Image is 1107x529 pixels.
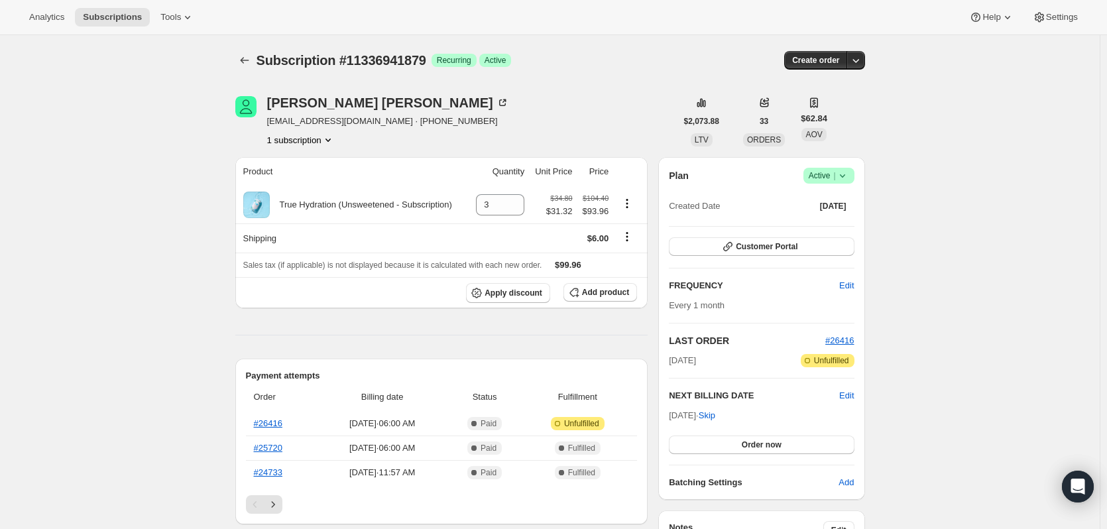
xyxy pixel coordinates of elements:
h2: LAST ORDER [669,334,825,347]
h2: Plan [669,169,689,182]
h2: NEXT BILLING DATE [669,389,839,402]
span: Skip [699,409,715,422]
span: [DATE] · 06:00 AM [321,441,443,455]
h2: FREQUENCY [669,279,839,292]
span: $99.96 [555,260,581,270]
span: Paid [481,467,496,478]
span: Settings [1046,12,1078,23]
button: Apply discount [466,283,550,303]
span: Order now [742,440,782,450]
small: $34.80 [550,194,572,202]
span: LTV [695,135,709,145]
span: Paid [481,418,496,429]
span: Edit [839,279,854,292]
span: AOV [805,130,822,139]
span: ORDERS [747,135,781,145]
button: Add [831,472,862,493]
button: Tools [152,8,202,27]
button: Create order [784,51,847,70]
span: Fulfilled [568,467,595,478]
span: Help [982,12,1000,23]
span: Customer Portal [736,241,797,252]
button: Edit [831,275,862,296]
th: Order [246,382,318,412]
h2: Payment attempts [246,369,638,382]
button: Subscriptions [235,51,254,70]
button: 33 [752,112,776,131]
span: Create order [792,55,839,66]
th: Quantity [469,157,528,186]
span: $93.96 [580,205,609,218]
span: Fulfillment [526,390,629,404]
span: Analytics [29,12,64,23]
span: Apply discount [485,288,542,298]
button: Add product [563,283,637,302]
button: Skip [691,405,723,426]
th: Product [235,157,469,186]
button: [DATE] [812,197,854,215]
img: product img [243,192,270,218]
span: [DATE] [820,201,846,211]
button: Next [264,495,282,514]
span: $2,073.88 [684,116,719,127]
button: Analytics [21,8,72,27]
span: Subscription #11336941879 [257,53,426,68]
div: Open Intercom Messenger [1062,471,1094,502]
a: #25720 [254,443,282,453]
button: $2,073.88 [676,112,727,131]
span: Status [451,390,518,404]
span: Add product [582,287,629,298]
div: [PERSON_NAME] [PERSON_NAME] [267,96,509,109]
th: Price [576,157,612,186]
a: #26416 [825,335,854,345]
th: Shipping [235,223,469,253]
span: Subscriptions [83,12,142,23]
button: Subscriptions [75,8,150,27]
button: Settings [1025,8,1086,27]
small: $104.40 [583,194,609,202]
span: Created Date [669,200,720,213]
span: 33 [760,116,768,127]
span: $6.00 [587,233,609,243]
a: #26416 [254,418,282,428]
button: Edit [839,389,854,402]
nav: Pagination [246,495,638,514]
button: Product actions [616,196,638,211]
span: Every 1 month [669,300,725,310]
span: [EMAIL_ADDRESS][DOMAIN_NAME] · [PHONE_NUMBER] [267,115,509,128]
span: Lois Brooks [235,96,257,117]
button: Customer Portal [669,237,854,256]
h6: Batching Settings [669,476,839,489]
button: Product actions [267,133,335,147]
button: #26416 [825,334,854,347]
div: True Hydration (Unsweetened - Subscription) [270,198,452,211]
span: Billing date [321,390,443,404]
span: | [833,170,835,181]
span: [DATE] [669,354,696,367]
th: Unit Price [528,157,576,186]
button: Order now [669,436,854,454]
a: #24733 [254,467,282,477]
span: Fulfilled [568,443,595,453]
span: Sales tax (if applicable) is not displayed because it is calculated with each new order. [243,261,542,270]
span: Paid [481,443,496,453]
span: Add [839,476,854,489]
span: Tools [160,12,181,23]
span: Unfulfilled [814,355,849,366]
span: Active [485,55,506,66]
span: $62.84 [801,112,827,125]
span: Recurring [437,55,471,66]
span: [DATE] · 06:00 AM [321,417,443,430]
span: $31.32 [546,205,573,218]
span: Unfulfilled [564,418,599,429]
span: [DATE] · 11:57 AM [321,466,443,479]
span: Active [809,169,849,182]
button: Help [961,8,1021,27]
button: Shipping actions [616,229,638,244]
span: [DATE] · [669,410,715,420]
